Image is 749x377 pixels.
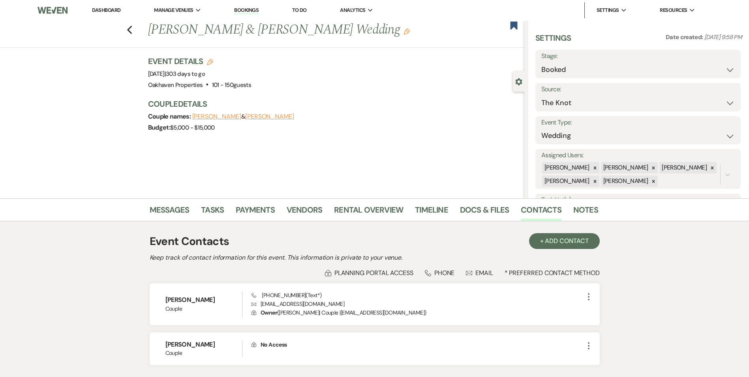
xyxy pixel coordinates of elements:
label: Source: [541,84,735,95]
span: Budget: [148,123,171,132]
div: [PERSON_NAME] [542,175,591,187]
button: Close lead details [515,77,522,85]
a: To Do [292,7,307,13]
div: * Preferred Contact Method [150,269,600,277]
h1: [PERSON_NAME] & [PERSON_NAME] Wedding [148,21,446,40]
a: Payments [236,204,275,221]
span: [PHONE_NUMBER] (Text*) [252,292,321,299]
label: Stage: [541,51,735,62]
h1: Event Contacts [150,233,229,250]
button: [PERSON_NAME] [245,113,294,120]
span: Couple [165,349,242,357]
span: Oakhaven Properties [148,81,203,89]
h6: [PERSON_NAME] [165,340,242,349]
a: Docs & Files [460,204,509,221]
img: Weven Logo [38,2,68,19]
label: Event Type: [541,117,735,128]
span: 101 - 150 guests [212,81,251,89]
span: Manage Venues [154,6,193,14]
div: Email [466,269,493,277]
span: Couple names: [148,112,192,121]
span: No Access [261,341,287,348]
h3: Couple Details [148,98,516,109]
span: Date created: [666,33,704,41]
span: Settings [597,6,619,14]
span: Analytics [340,6,365,14]
span: | [165,70,205,78]
span: 303 days to go [166,70,205,78]
span: [DATE] 9:58 PM [704,33,742,41]
button: Edit [404,28,410,35]
a: Timeline [415,204,448,221]
a: Tasks [201,204,224,221]
p: [EMAIL_ADDRESS][DOMAIN_NAME] [252,300,584,308]
a: Contacts [521,204,561,221]
p: ( [PERSON_NAME] | Couple | [EMAIL_ADDRESS][DOMAIN_NAME] ) [252,308,584,317]
button: [PERSON_NAME] [192,113,241,120]
a: Dashboard [92,7,120,13]
span: Owner [261,309,277,316]
div: Planning Portal Access [325,269,413,277]
label: Task List(s): [541,194,735,206]
h3: Event Details [148,56,252,67]
div: Phone [425,269,455,277]
span: $5,000 - $15,000 [170,124,215,132]
button: + Add Contact [529,233,600,249]
a: Vendors [287,204,322,221]
div: [PERSON_NAME] [601,162,650,173]
a: Messages [150,204,190,221]
a: Rental Overview [334,204,403,221]
h3: Settings [535,32,571,50]
span: & [192,113,294,121]
span: [DATE] [148,70,205,78]
div: [PERSON_NAME] [659,162,708,173]
label: Assigned Users: [541,150,735,161]
a: Bookings [234,7,259,14]
span: Couple [165,305,242,313]
span: Resources [660,6,687,14]
h2: Keep track of contact information for this event. This information is private to your venue. [150,253,600,262]
div: [PERSON_NAME] [601,175,650,187]
h6: [PERSON_NAME] [165,296,242,304]
a: Notes [573,204,598,221]
div: [PERSON_NAME] [542,162,591,173]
